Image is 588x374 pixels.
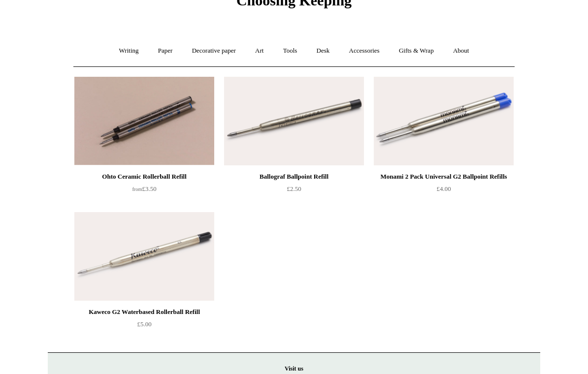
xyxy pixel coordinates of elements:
span: from [132,187,142,192]
a: Desk [308,38,339,64]
div: Ballograf Ballpoint Refill [227,171,361,183]
a: Gifts & Wrap [390,38,443,64]
a: About [444,38,478,64]
img: Monami 2 Pack Universal G2 Ballpoint Refills [374,77,514,165]
a: Ballograf Ballpoint Refill £2.50 [224,171,364,211]
img: Kaweco G2 Waterbased Rollerball Refill [74,212,214,301]
a: Ballograf Ballpoint Refill Ballograf Ballpoint Refill [224,77,364,165]
strong: Visit us [285,365,303,372]
a: Monami 2 Pack Universal G2 Ballpoint Refills Monami 2 Pack Universal G2 Ballpoint Refills [374,77,514,165]
a: Ohto Ceramic Rollerball Refill Ohto Ceramic Rollerball Refill [74,77,214,165]
img: Ballograf Ballpoint Refill [224,77,364,165]
div: Kaweco G2 Waterbased Rollerball Refill [77,306,212,318]
a: Paper [149,38,182,64]
a: Decorative paper [183,38,245,64]
a: Ohto Ceramic Rollerball Refill from£3.50 [74,171,214,211]
a: Kaweco G2 Waterbased Rollerball Refill Kaweco G2 Waterbased Rollerball Refill [74,212,214,301]
span: £5.00 [137,320,151,328]
a: Tools [274,38,306,64]
img: Ohto Ceramic Rollerball Refill [74,77,214,165]
div: Monami 2 Pack Universal G2 Ballpoint Refills [376,171,511,183]
a: Monami 2 Pack Universal G2 Ballpoint Refills £4.00 [374,171,514,211]
span: £4.00 [436,185,451,192]
a: Art [246,38,272,64]
a: Kaweco G2 Waterbased Rollerball Refill £5.00 [74,306,214,346]
span: £2.50 [287,185,301,192]
span: £3.50 [132,185,156,192]
div: Ohto Ceramic Rollerball Refill [77,171,212,183]
a: Writing [110,38,148,64]
a: Accessories [340,38,389,64]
